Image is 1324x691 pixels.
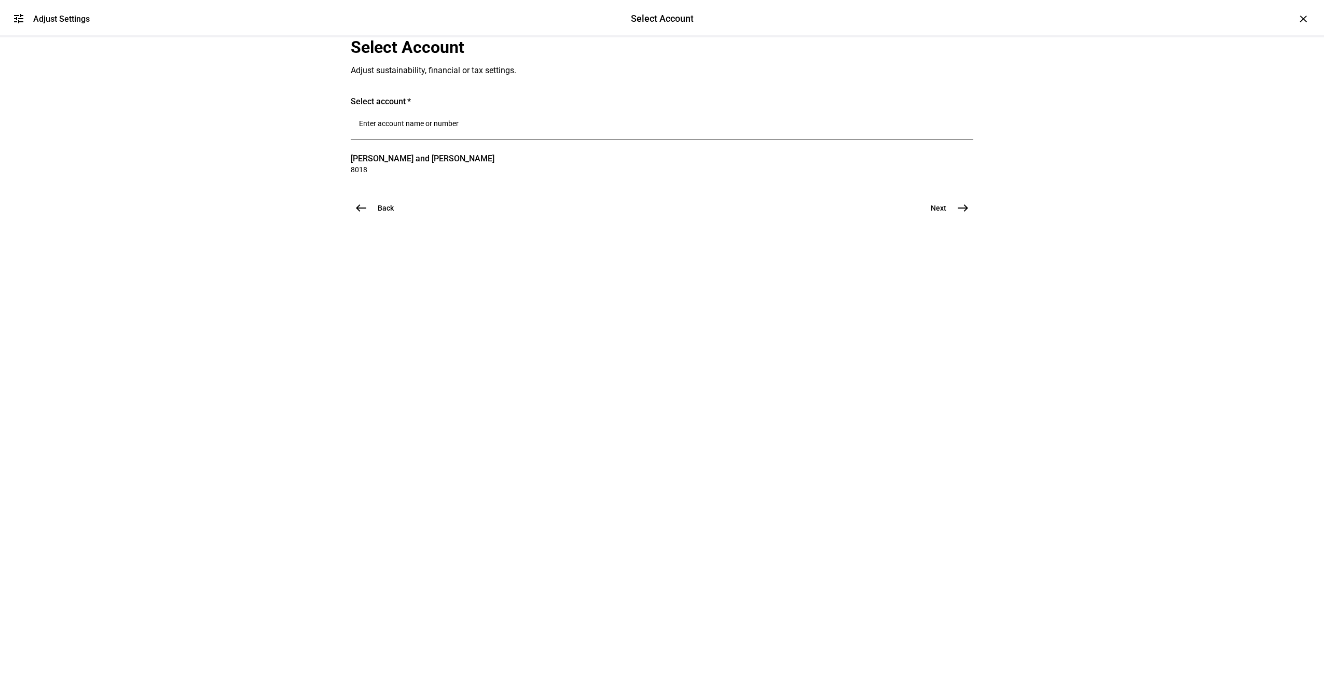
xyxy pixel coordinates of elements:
[631,12,694,25] div: Select Account
[1295,10,1312,27] div: ×
[918,198,973,218] button: Next
[359,119,965,128] input: Number
[351,198,406,218] button: Back
[351,37,818,57] div: Select Account
[351,153,494,164] span: [PERSON_NAME] and [PERSON_NAME]
[12,12,25,25] mat-icon: tune
[33,14,90,24] div: Adjust Settings
[351,65,818,76] div: Adjust sustainability, financial or tax settings.
[355,202,367,214] mat-icon: west
[351,164,494,174] span: 8018
[931,203,946,213] span: Next
[378,203,394,213] span: Back
[351,96,973,107] div: Select account
[957,202,969,214] mat-icon: east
